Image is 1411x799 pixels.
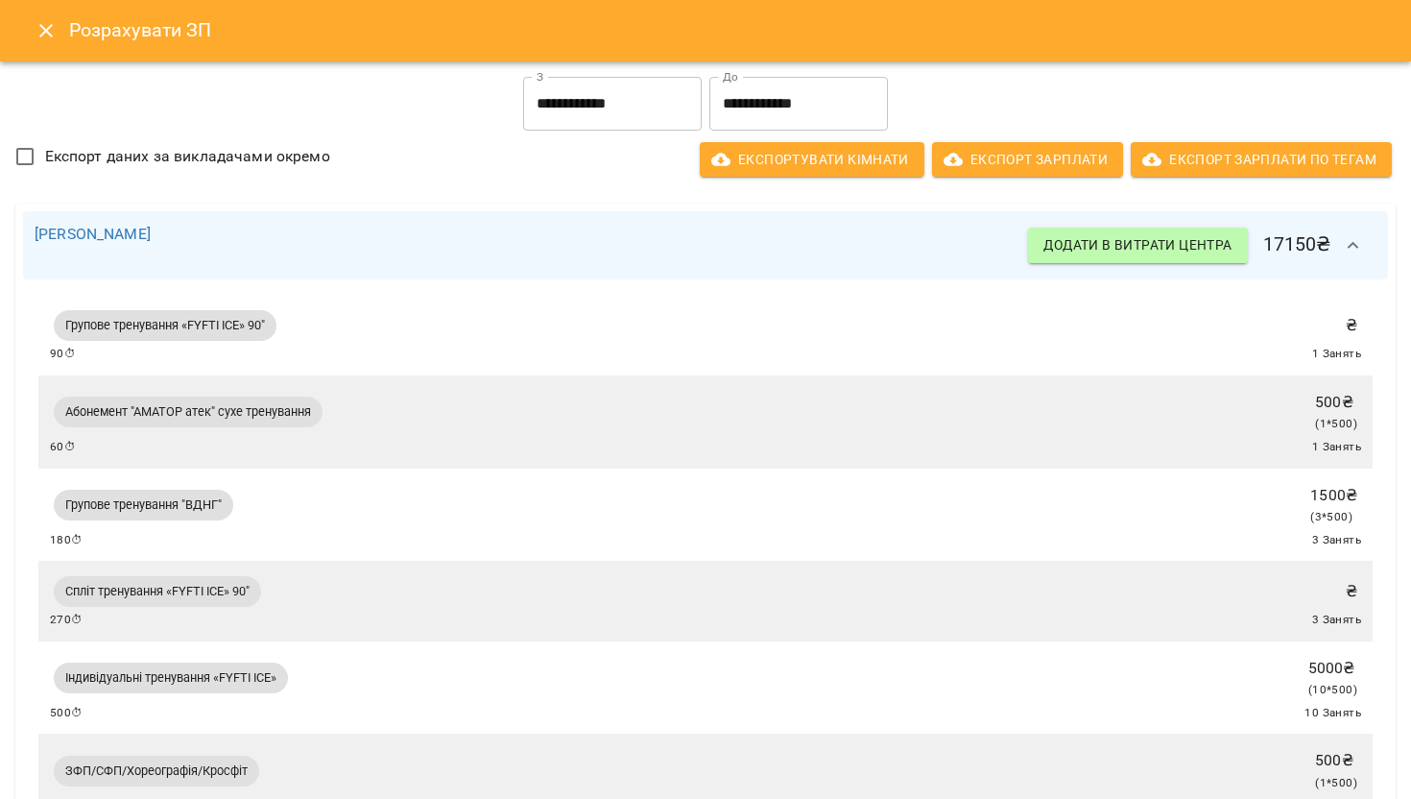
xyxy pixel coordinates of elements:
[23,8,69,54] button: Close
[45,145,330,168] span: Експорт даних за викладачами окремо
[50,438,76,457] span: 60 ⏱
[1315,417,1357,430] span: ( 1 * 500 )
[1312,345,1361,364] span: 1 Занять
[1346,580,1357,603] p: ₴
[54,583,261,600] span: Спліт тренування «FYFTI ICE» 90"
[1028,223,1376,269] h6: 17150 ₴
[1346,314,1357,337] p: ₴
[50,345,76,364] span: 90 ⏱
[1315,749,1357,772] p: 500 ₴
[1131,142,1392,177] button: Експорт Зарплати по тегам
[932,142,1123,177] button: Експорт Зарплати
[1304,704,1361,723] span: 10 Занять
[1312,531,1361,550] span: 3 Занять
[715,148,909,171] span: Експортувати кімнати
[50,531,84,550] span: 180 ⏱
[69,15,1388,45] h6: Розрахувати ЗП
[1310,484,1357,507] p: 1500 ₴
[54,763,259,780] span: ЗФП/CФП/Хореографія/Кросфіт
[1312,611,1361,630] span: 3 Занять
[54,317,276,334] span: Групове тренування «FYFTI ICE» 90"
[1312,438,1361,457] span: 1 Занять
[50,704,84,723] span: 500 ⏱
[1315,776,1357,789] span: ( 1 * 500 )
[1308,657,1357,680] p: 5000 ₴
[50,611,84,630] span: 270 ⏱
[54,403,323,421] span: Абонемент "АМАТОР атек" сухе тренування
[947,148,1108,171] span: Експорт Зарплати
[1315,391,1357,414] p: 500 ₴
[1308,683,1357,696] span: ( 10 * 500 )
[1043,233,1232,256] span: Додати в витрати центра
[35,225,151,243] a: [PERSON_NAME]
[1310,510,1352,523] span: ( 3 * 500 )
[700,142,924,177] button: Експортувати кімнати
[1146,148,1376,171] span: Експорт Зарплати по тегам
[54,496,233,514] span: Групове тренування "ВДНГ"
[1028,228,1247,262] button: Додати в витрати центра
[54,669,288,687] span: Індивідуальні тренування «FYFTI ICE»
